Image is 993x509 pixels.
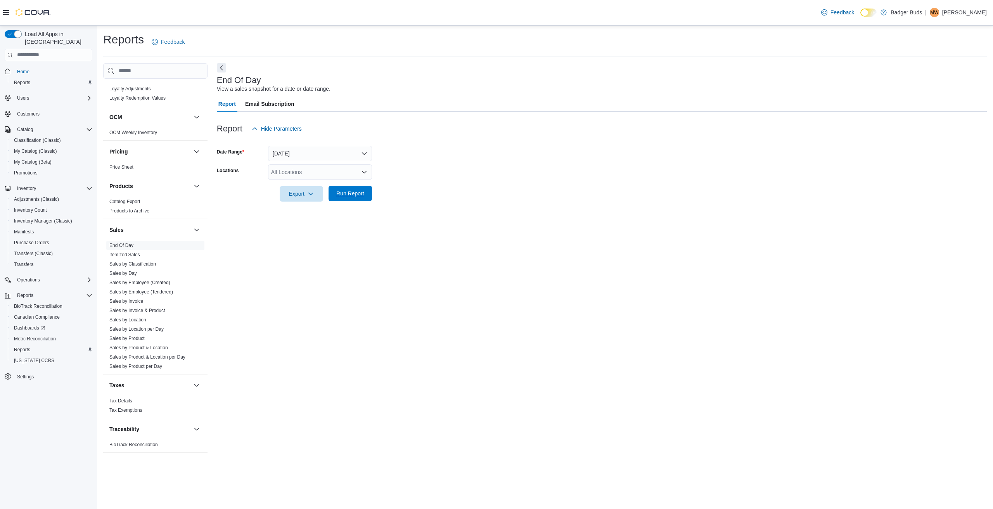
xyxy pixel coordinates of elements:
[217,124,242,133] h3: Report
[14,275,43,285] button: Operations
[14,357,54,364] span: [US_STATE] CCRS
[14,275,92,285] span: Operations
[109,407,142,413] a: Tax Exemptions
[103,396,208,418] div: Taxes
[109,261,156,267] span: Sales by Classification
[109,280,170,285] a: Sales by Employee (Created)
[2,66,95,77] button: Home
[109,226,124,234] h3: Sales
[109,298,143,304] span: Sales by Invoice
[109,113,122,121] h3: OCM
[14,196,59,202] span: Adjustments (Classic)
[14,184,39,193] button: Inventory
[8,216,95,226] button: Inventory Manager (Classic)
[11,356,92,365] span: Washington CCRS
[2,108,95,119] button: Customers
[109,381,125,389] h3: Taxes
[217,149,244,155] label: Date Range
[329,186,372,201] button: Run Report
[217,85,330,93] div: View a sales snapshot for a date or date range.
[11,168,92,178] span: Promotions
[14,137,61,143] span: Classification (Classic)
[11,157,92,167] span: My Catalog (Beta)
[103,440,208,452] div: Traceability
[16,9,50,16] img: Cova
[14,314,60,320] span: Canadian Compliance
[11,334,59,343] a: Metrc Reconciliation
[14,347,30,353] span: Reports
[109,199,140,204] a: Catalog Export
[103,162,208,175] div: Pricing
[17,111,40,117] span: Customers
[149,34,188,50] a: Feedback
[14,125,92,134] span: Catalog
[17,95,29,101] span: Users
[14,93,32,103] button: Users
[192,424,201,434] button: Traceability
[14,159,52,165] span: My Catalog (Beta)
[5,63,92,402] nav: Complex example
[11,323,92,333] span: Dashboards
[8,344,95,355] button: Reports
[109,326,164,332] a: Sales by Location per Day
[109,208,149,214] a: Products to Archive
[109,407,142,413] span: Tax Exemptions
[109,148,128,155] h3: Pricing
[11,147,92,156] span: My Catalog (Classic)
[14,291,36,300] button: Reports
[17,277,40,283] span: Operations
[249,121,305,136] button: Hide Parameters
[11,238,52,247] a: Purchase Orders
[109,198,140,205] span: Catalog Export
[14,170,38,176] span: Promotions
[8,77,95,88] button: Reports
[11,205,50,215] a: Inventory Count
[109,164,133,170] a: Price Sheet
[109,252,140,258] span: Itemized Sales
[109,442,158,447] a: BioTrack Reconciliation
[14,229,34,235] span: Manifests
[14,325,45,331] span: Dashboards
[17,374,34,380] span: Settings
[8,146,95,157] button: My Catalog (Classic)
[14,67,92,76] span: Home
[217,76,261,85] h3: End Of Day
[192,381,201,390] button: Taxes
[11,78,33,87] a: Reports
[109,364,162,369] a: Sales by Product per Day
[161,38,185,46] span: Feedback
[11,78,92,87] span: Reports
[109,95,166,101] a: Loyalty Redemption Values
[8,135,95,146] button: Classification (Classic)
[925,8,927,17] p: |
[11,334,92,343] span: Metrc Reconciliation
[11,260,36,269] a: Transfers
[8,194,95,205] button: Adjustments (Classic)
[109,280,170,286] span: Sales by Employee (Created)
[109,317,146,323] a: Sales by Location
[11,227,92,236] span: Manifests
[930,8,939,17] div: Michelle Westlake
[14,67,33,76] a: Home
[860,9,877,17] input: Dark Mode
[109,270,137,276] span: Sales by Day
[942,8,987,17] p: [PERSON_NAME]
[8,355,95,366] button: [US_STATE] CCRS
[109,354,185,360] span: Sales by Product & Location per Day
[103,241,208,374] div: Sales
[8,237,95,248] button: Purchase Orders
[818,5,857,20] a: Feedback
[109,425,139,433] h3: Traceability
[8,248,95,259] button: Transfers (Classic)
[891,8,922,17] p: Badger Buds
[11,312,92,322] span: Canadian Compliance
[109,381,190,389] button: Taxes
[14,218,72,224] span: Inventory Manager (Classic)
[14,261,33,267] span: Transfers
[8,312,95,323] button: Canadian Compliance
[109,345,168,350] a: Sales by Product & Location
[8,157,95,167] button: My Catalog (Beta)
